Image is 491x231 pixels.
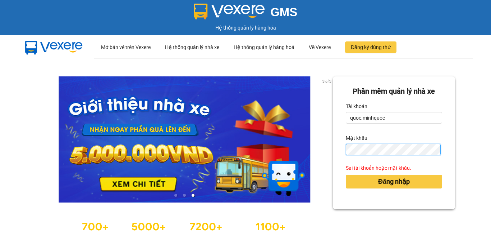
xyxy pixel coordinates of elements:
[183,194,186,197] li: slide item 2
[194,11,298,17] a: GMS
[346,112,442,124] input: Tài khoản
[351,43,391,51] span: Đăng ký dùng thử
[194,4,265,19] img: logo 2
[18,35,90,59] img: mbUUG5Q.png
[346,86,442,97] div: Phần mềm quản lý nhà xe
[165,36,219,59] div: Hệ thống quản lý nhà xe
[36,76,46,203] button: previous slide / item
[270,5,297,19] span: GMS
[346,132,367,144] label: Mật khẩu
[101,36,151,59] div: Mở bán vé trên Vexere
[320,76,333,86] p: 3 of 3
[234,36,294,59] div: Hệ thống quản lý hàng hoá
[378,177,410,187] span: Đăng nhập
[346,164,442,172] div: Sai tài khoản hoặc mật khẩu.
[192,194,194,197] li: slide item 3
[174,194,177,197] li: slide item 1
[346,175,442,188] button: Đăng nhập
[346,144,441,155] input: Mật khẩu
[323,76,333,203] button: next slide / item
[345,41,396,53] button: Đăng ký dùng thử
[346,101,367,112] label: Tài khoản
[309,36,331,59] div: Về Vexere
[2,24,489,32] div: Hệ thống quản lý hàng hóa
